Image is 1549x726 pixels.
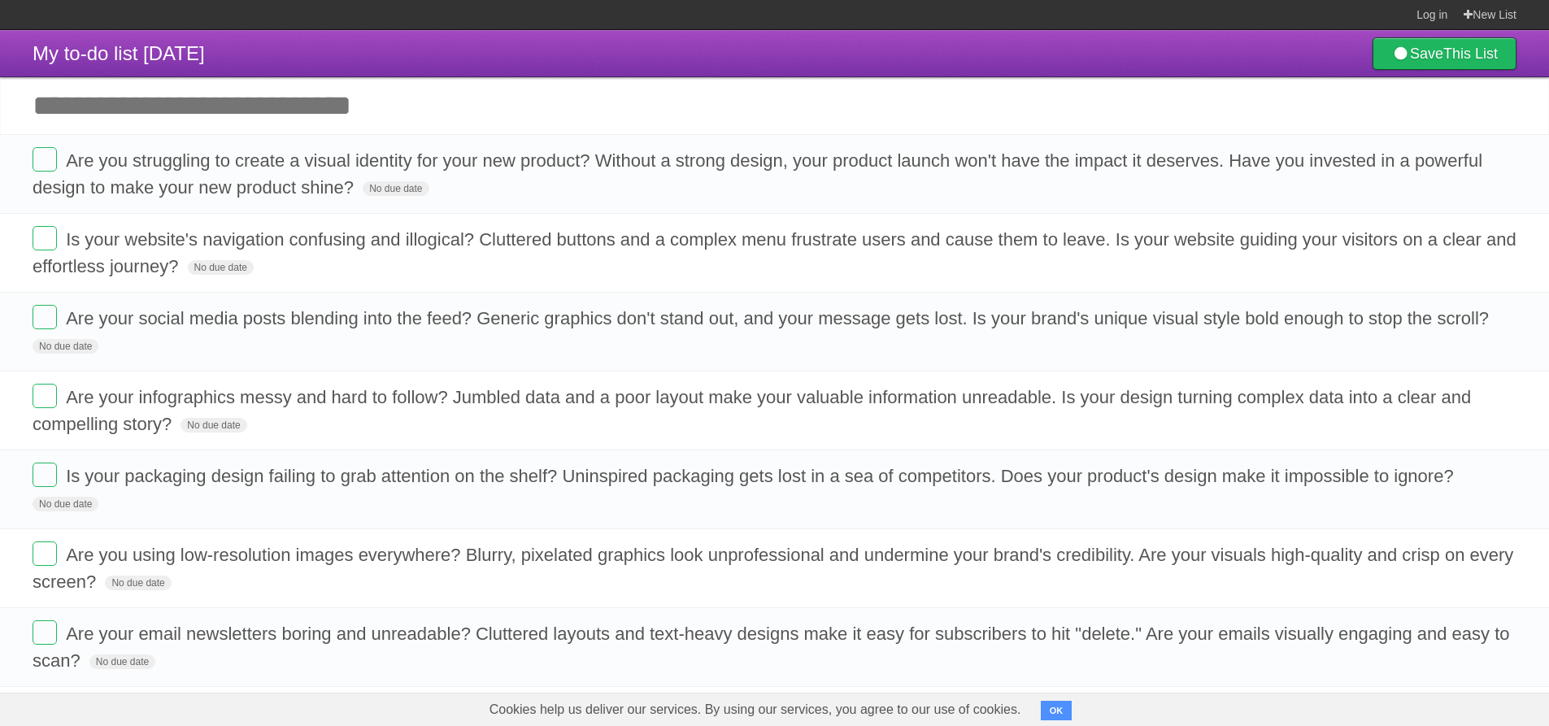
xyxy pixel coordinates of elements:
[363,181,429,196] span: No due date
[89,654,155,669] span: No due date
[33,541,57,566] label: Done
[33,226,57,250] label: Done
[33,305,57,329] label: Done
[33,463,57,487] label: Done
[1041,701,1073,720] button: OK
[33,42,205,64] span: My to-do list [DATE]
[33,624,1510,671] span: Are your email newsletters boring and unreadable? Cluttered layouts and text-heavy designs make i...
[473,693,1038,726] span: Cookies help us deliver our services. By using our services, you agree to our use of cookies.
[181,418,246,433] span: No due date
[33,147,57,172] label: Done
[66,308,1493,328] span: Are your social media posts blending into the feed? Generic graphics don't stand out, and your me...
[33,620,57,645] label: Done
[33,497,98,511] span: No due date
[105,576,171,590] span: No due date
[33,339,98,354] span: No due date
[1443,46,1498,62] b: This List
[188,260,254,275] span: No due date
[33,545,1513,592] span: Are you using low-resolution images everywhere? Blurry, pixelated graphics look unprofessional an...
[33,387,1471,434] span: Are your infographics messy and hard to follow? Jumbled data and a poor layout make your valuable...
[1373,37,1516,70] a: SaveThis List
[66,466,1458,486] span: Is your packaging design failing to grab attention on the shelf? Uninspired packaging gets lost i...
[33,150,1482,198] span: Are you struggling to create a visual identity for your new product? Without a strong design, you...
[33,229,1516,276] span: Is your website's navigation confusing and illogical? Cluttered buttons and a complex menu frustr...
[33,384,57,408] label: Done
